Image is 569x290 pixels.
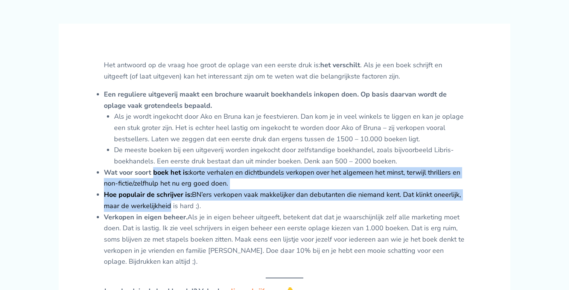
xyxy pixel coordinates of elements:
[114,145,465,167] li: De meeste boeken bij een uitgeverij worden ingekocht door zelfstandige boekhandel, zoals bijvoorb...
[104,60,465,82] p: Het antwoord op de vraag hoe groot de oplage van een eerste druk is: . Als je een boek schrijft e...
[104,213,187,222] strong: Verkopen in eigen beheer.
[104,168,190,177] strong: Wat voor soort boek het is:
[104,167,465,189] li: korte verhalen en dichtbundels verkopen over het algemeen het minst, terwijl thrillers en non-fic...
[104,212,465,268] li: Als je in eigen beheer uitgeeft, betekent dat dat je waarschijnlijk zelf alle marketing moet doen...
[104,189,465,211] li: BN’ers verkopen vaak makkelijker dan debutanten die niemand kent. Dat klinkt oneerlijk, maar de w...
[104,90,447,110] strong: Een reguliere uitgeverij maakt een brochure waaruit boekhandels inkopen doen. Op basis daarvan wo...
[104,190,192,199] strong: Hoe populair de schrijver is:
[114,111,465,145] li: Als je wordt ingekocht door Ako en Bruna kan je feestvieren. Dan kom je in veel winkels te liggen...
[320,60,360,69] strong: het verschilt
